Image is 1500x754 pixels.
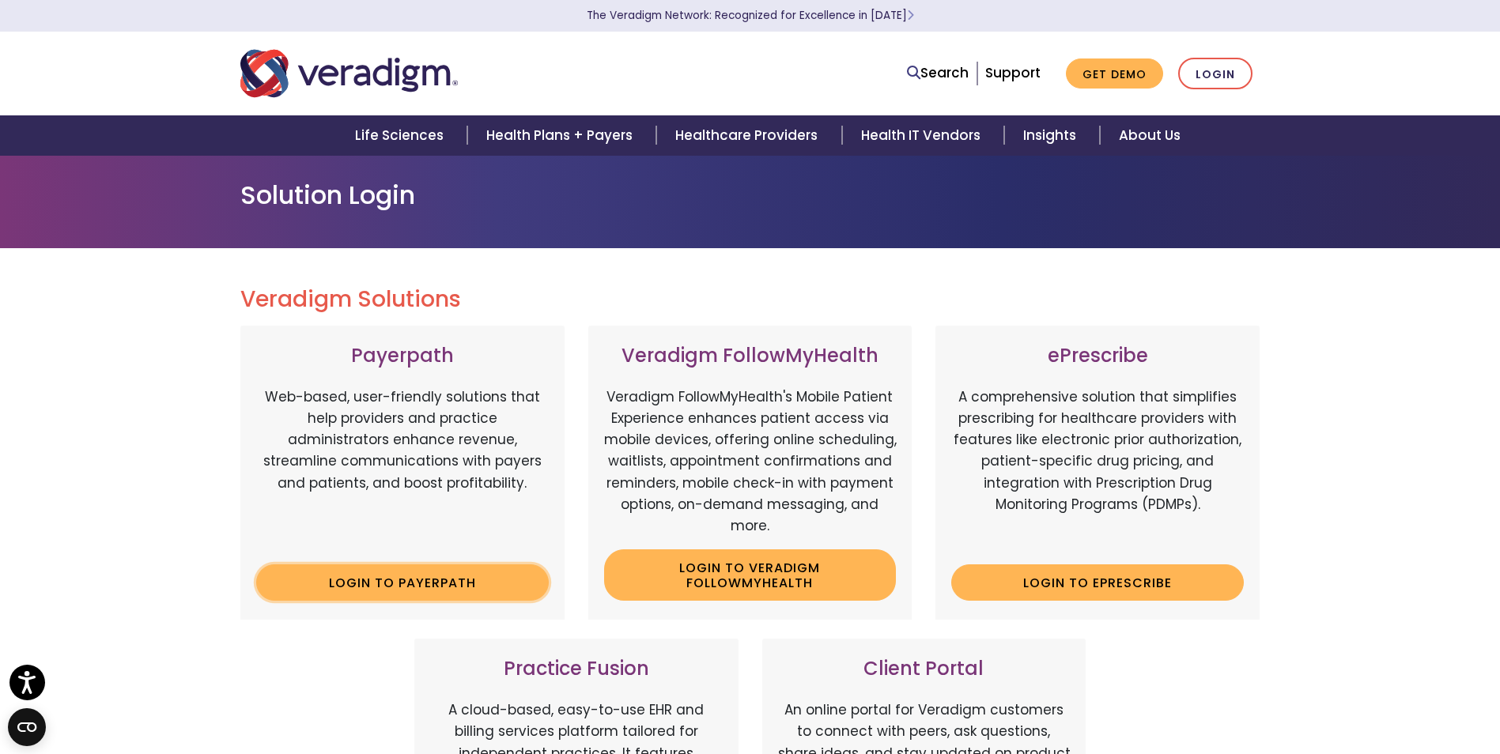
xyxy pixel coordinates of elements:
[430,658,723,680] h3: Practice Fusion
[240,180,1260,210] h1: Solution Login
[1100,115,1200,156] a: About Us
[951,345,1244,368] h3: ePrescribe
[1185,675,1481,735] iframe: Drift Chat Widget
[8,708,46,746] button: Open CMP widget
[256,345,549,368] h3: Payerpath
[951,564,1244,601] a: Login to ePrescribe
[336,115,467,156] a: Life Sciences
[907,8,914,23] span: Learn More
[587,8,914,23] a: The Veradigm Network: Recognized for Excellence in [DATE]Learn More
[604,386,897,537] p: Veradigm FollowMyHealth's Mobile Patient Experience enhances patient access via mobile devices, o...
[842,115,1004,156] a: Health IT Vendors
[1004,115,1100,156] a: Insights
[778,658,1071,680] h3: Client Portal
[256,564,549,601] a: Login to Payerpath
[240,286,1260,313] h2: Veradigm Solutions
[985,63,1041,82] a: Support
[951,386,1244,552] p: A comprehensive solution that simplifies prescribing for healthcare providers with features like ...
[1178,58,1253,90] a: Login
[240,47,458,100] img: Veradigm logo
[907,62,969,84] a: Search
[467,115,656,156] a: Health Plans + Payers
[656,115,841,156] a: Healthcare Providers
[604,549,897,601] a: Login to Veradigm FollowMyHealth
[604,345,897,368] h3: Veradigm FollowMyHealth
[256,386,549,552] p: Web-based, user-friendly solutions that help providers and practice administrators enhance revenu...
[1066,58,1163,89] a: Get Demo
